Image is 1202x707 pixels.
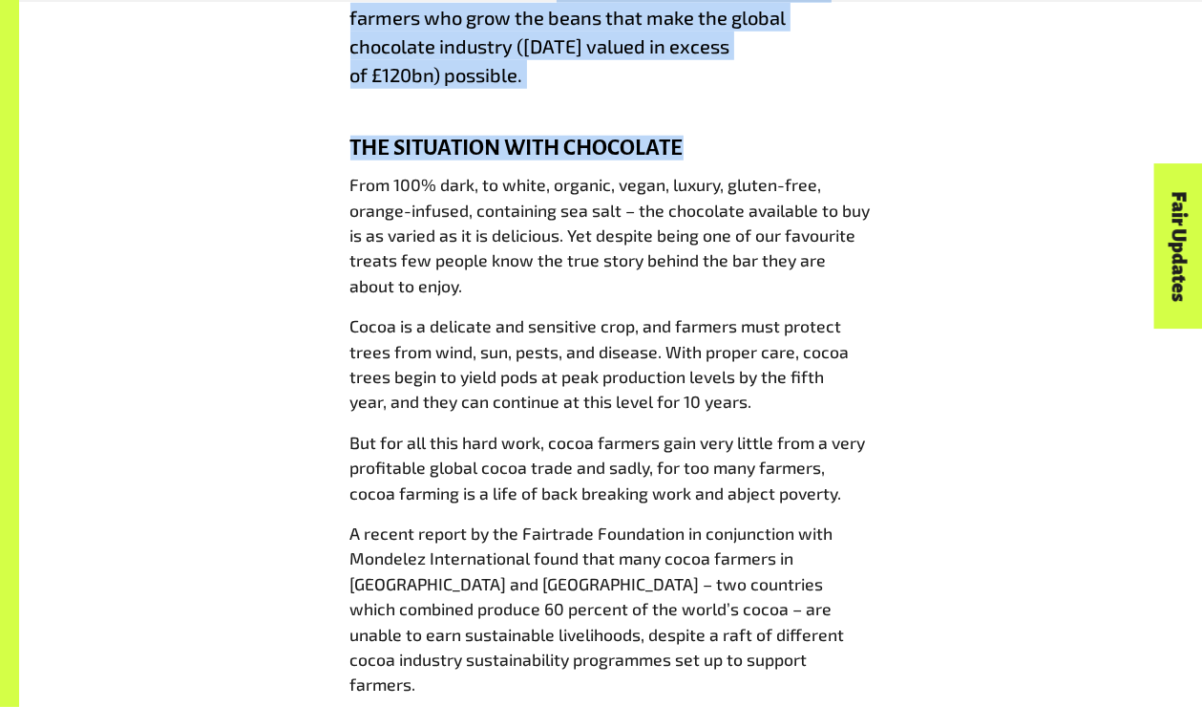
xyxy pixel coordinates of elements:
[350,521,872,697] p: A recent report by the Fairtrade Foundation in conjunction with Mondelez International found that...
[350,430,872,505] p: But for all this hard work, cocoa farmers gain very little from a very profitable global cocoa tr...
[350,136,684,160] strong: THE SITUATION WITH CHOCOLATE
[350,172,872,298] p: From 100% dark, to white, organic, vegan, luxury, gluten-free, orange-infused, containing sea sal...
[350,313,872,415] p: Cocoa is a delicate and sensitive crop, and farmers must protect trees from wind, sun, pests, and...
